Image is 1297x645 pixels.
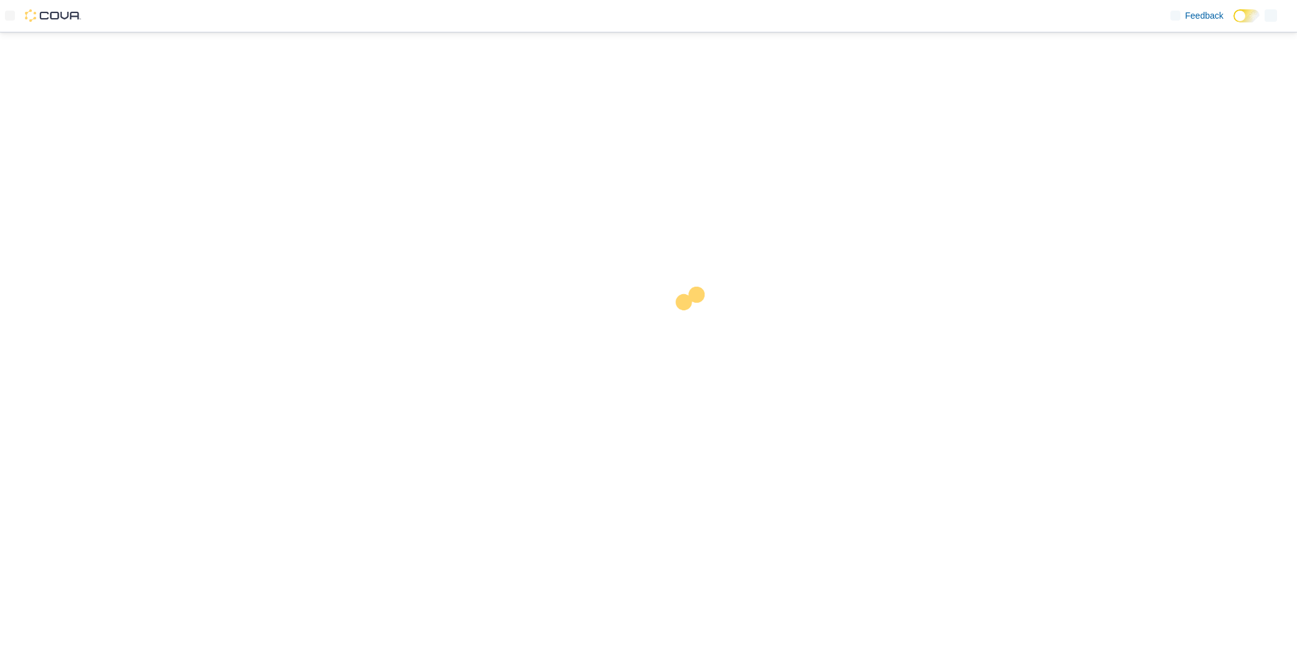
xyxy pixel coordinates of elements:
span: Feedback [1185,9,1223,22]
span: Dark Mode [1233,22,1234,23]
img: Cova [25,9,81,22]
img: cova-loader [648,277,742,371]
a: Feedback [1165,3,1228,28]
input: Dark Mode [1233,9,1260,22]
